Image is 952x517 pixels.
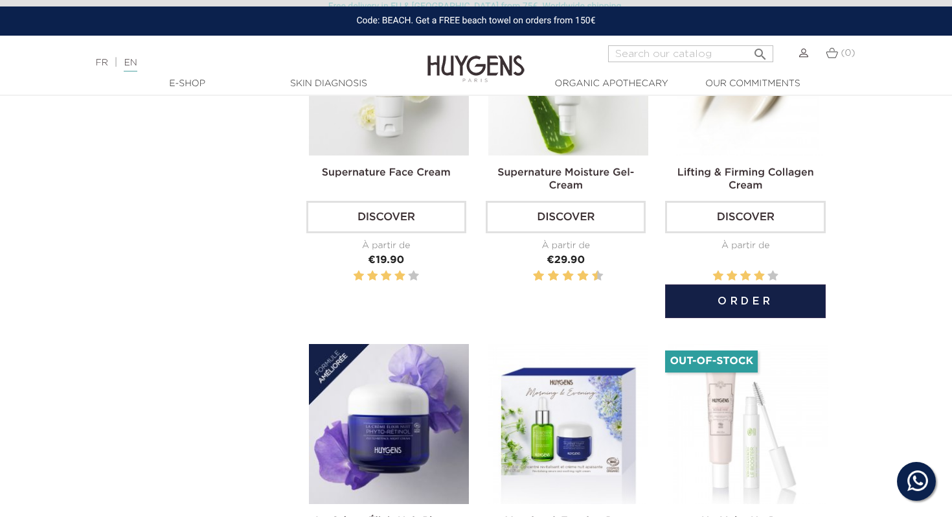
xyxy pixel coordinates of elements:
[547,255,585,266] span: €29.90
[545,268,547,284] label: 3
[589,268,591,284] label: 9
[547,77,676,91] a: Organic Apothecary
[665,239,825,253] div: À partir de
[575,268,577,284] label: 7
[841,49,855,58] span: (0)
[95,58,108,67] a: FR
[530,268,532,284] label: 1
[122,77,252,91] a: E-Shop
[536,268,542,284] label: 2
[740,268,751,284] label: 3
[497,168,634,191] a: Supernature Moisture Gel-Cream
[486,239,646,253] div: À partir de
[427,34,525,84] img: Huygens
[727,268,737,284] label: 2
[322,168,451,178] a: Supernature Face Cream
[486,201,646,233] a: Discover
[665,284,825,318] button: Order
[754,268,764,284] label: 4
[89,55,387,71] div: |
[354,268,364,284] label: 1
[668,344,828,504] img: No Make-up Duo
[394,268,405,284] label: 4
[665,350,758,373] li: Out-of-Stock
[749,41,772,59] button: 
[306,201,466,233] a: Discover
[565,268,571,284] label: 6
[408,268,418,284] label: 5
[124,58,137,72] a: EN
[306,239,466,253] div: À partir de
[560,268,562,284] label: 5
[608,45,773,62] input: Search
[767,268,778,284] label: 5
[688,77,817,91] a: Our commitments
[713,268,723,284] label: 1
[677,168,814,191] a: Lifting & Firming Collagen Cream
[368,255,404,266] span: €19.90
[488,344,648,504] img: Morning & Evening Duo
[309,344,469,504] img: La Crème Élixir Nuit...
[381,268,391,284] label: 3
[595,268,601,284] label: 10
[367,268,378,284] label: 2
[550,268,557,284] label: 4
[753,43,768,58] i: 
[264,77,393,91] a: Skin Diagnosis
[580,268,586,284] label: 8
[665,201,825,233] a: Discover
